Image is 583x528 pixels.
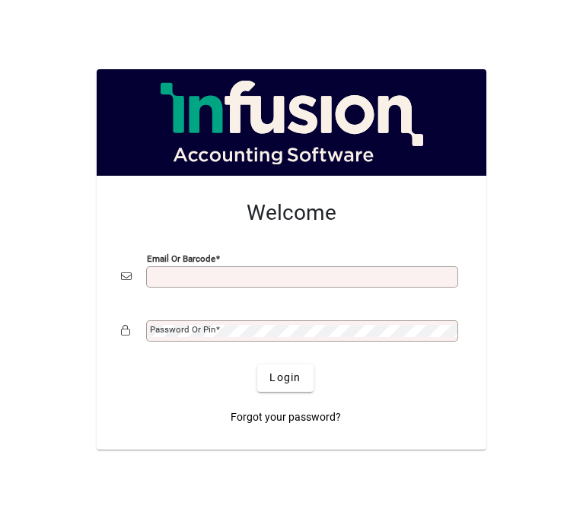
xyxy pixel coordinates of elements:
button: Login [257,364,313,392]
h2: Welcome [121,200,462,226]
mat-label: Password or Pin [150,324,215,335]
mat-label: Email or Barcode [147,253,215,263]
a: Forgot your password? [225,404,347,431]
span: Login [269,370,301,386]
span: Forgot your password? [231,409,341,425]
